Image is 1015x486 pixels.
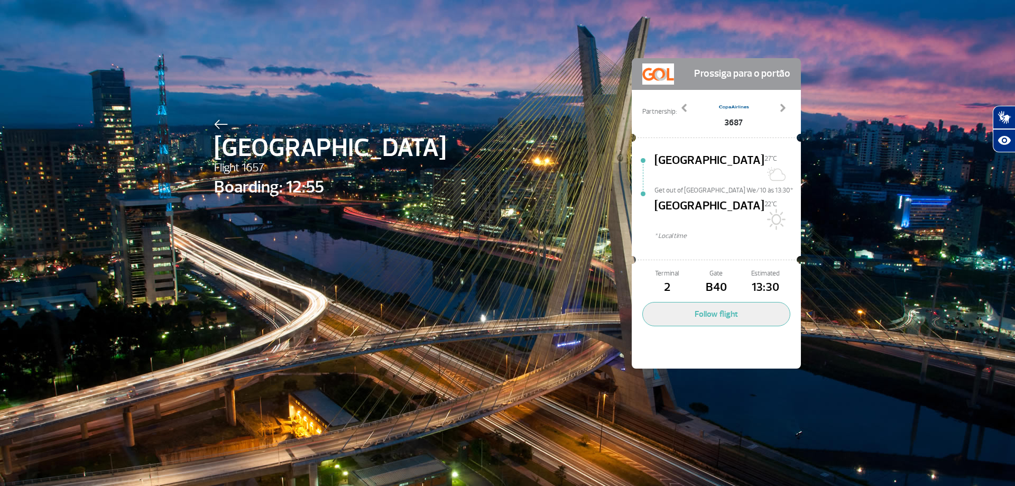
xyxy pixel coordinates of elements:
button: Abrir recursos assistivos. [993,129,1015,152]
span: 22°C [764,200,777,208]
span: [GEOGRAPHIC_DATA] [654,152,764,186]
span: [GEOGRAPHIC_DATA] [214,129,446,167]
span: 3687 [718,116,750,129]
span: 13:30 [741,279,790,297]
img: Sol com algumas nuvens [764,163,786,185]
div: Plugin de acessibilidade da Hand Talk. [993,106,1015,152]
span: Estimated [741,269,790,279]
span: [GEOGRAPHIC_DATA] [654,197,764,231]
span: 2 [642,279,691,297]
span: B40 [691,279,741,297]
span: * Local time [654,231,801,241]
span: Get out of [GEOGRAPHIC_DATA] We/10 às 13:30* [654,186,801,193]
button: Follow flight [642,302,790,326]
img: Sol [764,209,786,230]
span: 27°C [764,154,777,163]
span: Prossiga para o portão [694,63,790,85]
span: Flight 1657 [214,159,446,177]
span: Terminal [642,269,691,279]
span: Partnership: [642,107,677,117]
button: Abrir tradutor de língua de sinais. [993,106,1015,129]
span: Gate [691,269,741,279]
span: Boarding: 12:55 [214,175,446,200]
